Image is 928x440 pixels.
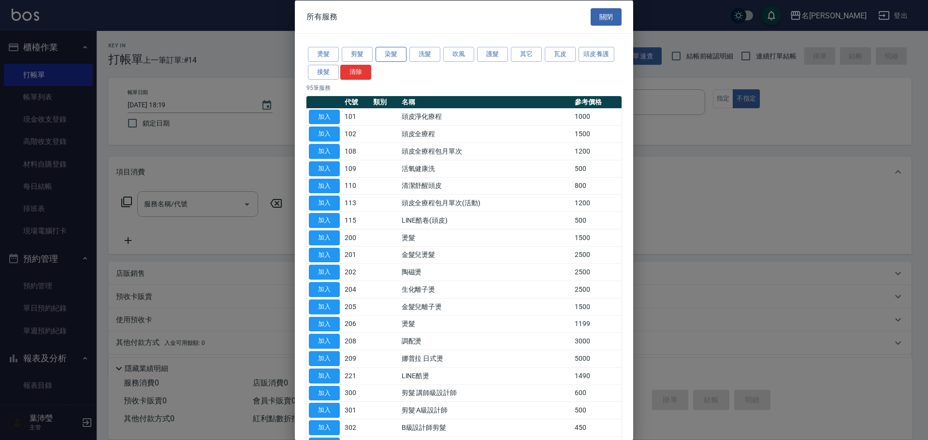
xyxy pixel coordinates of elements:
td: 202 [342,263,371,281]
button: 加入 [309,351,340,366]
td: 頭皮全療程包月單次(活動) [399,194,572,212]
button: 護髮 [477,47,508,62]
td: 209 [342,350,371,367]
td: 221 [342,367,371,384]
button: 瓦皮 [545,47,576,62]
td: 剪髮 A級設計師 [399,401,572,419]
td: 金髮兒離子燙 [399,298,572,315]
td: 剪髮 講師級設計師 [399,384,572,402]
td: 1199 [572,315,622,333]
button: 加入 [309,334,340,349]
td: 1500 [572,298,622,315]
th: 名稱 [399,96,572,108]
td: 200 [342,229,371,246]
td: 206 [342,315,371,333]
td: LINE酷燙 [399,367,572,384]
button: 加入 [309,178,340,193]
td: 205 [342,298,371,315]
button: 其它 [511,47,542,62]
td: 陶磁燙 [399,263,572,281]
button: 加入 [309,420,340,435]
button: 吹風 [443,47,474,62]
button: 加入 [309,265,340,280]
td: 生化離子燙 [399,281,572,298]
td: 燙髮 [399,229,572,246]
td: 2500 [572,246,622,264]
td: 1000 [572,108,622,126]
td: 2500 [572,263,622,281]
th: 代號 [342,96,371,108]
td: 102 [342,125,371,142]
td: 800 [572,177,622,195]
td: 頭皮全療程 [399,125,572,142]
button: 加入 [309,316,340,331]
td: 清潔舒醒頭皮 [399,177,572,195]
th: 參考價格 [572,96,622,108]
button: 接髮 [308,64,339,79]
td: 1200 [572,194,622,212]
td: 1200 [572,142,622,160]
button: 加入 [309,196,340,211]
td: 450 [572,419,622,436]
td: 302 [342,419,371,436]
button: 洗髮 [409,47,440,62]
button: 染髮 [376,47,406,62]
td: 300 [342,384,371,402]
td: 1500 [572,125,622,142]
td: 101 [342,108,371,126]
td: B級設計師剪髮 [399,419,572,436]
button: 加入 [309,144,340,159]
td: 500 [572,401,622,419]
td: 500 [572,212,622,229]
td: 頭皮淨化療程 [399,108,572,126]
td: 204 [342,281,371,298]
td: 活氧健康洗 [399,160,572,177]
td: 208 [342,332,371,350]
td: 113 [342,194,371,212]
button: 加入 [309,161,340,176]
button: 加入 [309,213,340,228]
button: 加入 [309,127,340,142]
td: 調配燙 [399,332,572,350]
td: 2500 [572,281,622,298]
td: 108 [342,142,371,160]
span: 所有服務 [306,12,337,21]
td: 201 [342,246,371,264]
td: 301 [342,401,371,419]
button: 加入 [309,230,340,245]
button: 加入 [309,109,340,124]
td: 頭皮全療程包月單次 [399,142,572,160]
button: 加入 [309,368,340,383]
button: 加入 [309,247,340,262]
button: 頭皮養護 [579,47,614,62]
td: 金髮兒燙髮 [399,246,572,264]
button: 加入 [309,403,340,418]
p: 95 筆服務 [306,83,622,92]
td: 5000 [572,350,622,367]
button: 關閉 [591,8,622,26]
td: 600 [572,384,622,402]
td: 3000 [572,332,622,350]
td: 娜普拉 日式燙 [399,350,572,367]
th: 類別 [371,96,399,108]
button: 燙髮 [308,47,339,62]
td: 1490 [572,367,622,384]
td: 500 [572,160,622,177]
button: 加入 [309,282,340,297]
button: 加入 [309,385,340,400]
td: 110 [342,177,371,195]
td: 109 [342,160,371,177]
td: LINE酷卷(頭皮) [399,212,572,229]
td: 1500 [572,229,622,246]
td: 燙髮 [399,315,572,333]
button: 清除 [340,64,371,79]
button: 剪髮 [342,47,373,62]
td: 115 [342,212,371,229]
button: 加入 [309,299,340,314]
